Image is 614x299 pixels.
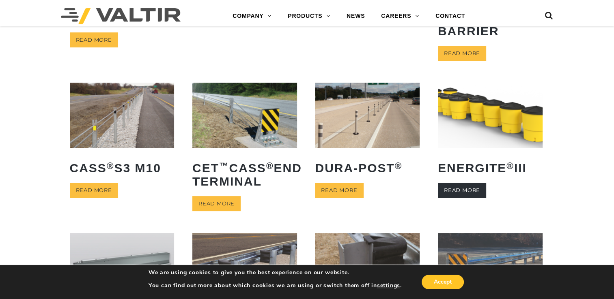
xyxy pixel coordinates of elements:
[149,282,402,289] p: You can find out more about which cookies we are using or switch them off in .
[315,183,363,198] a: Read more about “Dura-Post®”
[422,275,464,289] button: Accept
[315,83,420,181] a: Dura-Post®
[427,8,473,24] a: CONTACT
[61,8,181,24] img: Valtir
[338,8,373,24] a: NEWS
[107,161,114,171] sup: ®
[192,155,297,194] h2: CET CASS End Terminal
[224,8,280,24] a: COMPANY
[149,269,402,276] p: We are using cookies to give you the best experience on our website.
[438,155,543,181] h2: ENERGITE III
[280,8,338,24] a: PRODUCTS
[315,155,420,181] h2: Dura-Post
[395,161,403,171] sup: ®
[70,83,175,181] a: CASS®S3 M10
[438,183,486,198] a: Read more about “ENERGITE® III”
[70,32,118,47] a: Read more about “4F-TTM (4 Foot Flared TREND® Terminal)”
[438,46,486,61] a: Read more about “ArmorZone® TL-2 Water-Filled Barrier”
[192,83,297,194] a: CET™CASS®End Terminal
[377,282,400,289] button: settings
[219,161,229,171] sup: ™
[266,161,274,171] sup: ®
[70,183,118,198] a: Read more about “CASS® S3 M10”
[192,196,241,211] a: Read more about “CET™ CASS® End Terminal”
[373,8,427,24] a: CAREERS
[438,83,543,181] a: ENERGITE®III
[506,161,514,171] sup: ®
[70,155,175,181] h2: CASS S3 M10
